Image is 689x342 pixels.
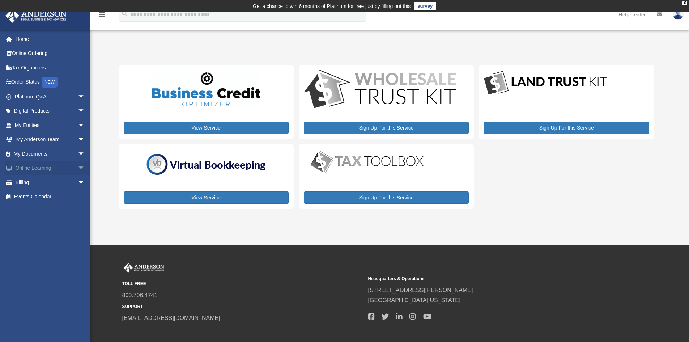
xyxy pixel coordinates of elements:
a: Sign Up For this Service [304,191,469,204]
a: [GEOGRAPHIC_DATA][US_STATE] [368,297,461,303]
span: arrow_drop_down [78,118,92,133]
div: close [682,1,687,5]
a: survey [414,2,436,10]
a: Sign Up For this Service [304,122,469,134]
img: Anderson Advisors Platinum Portal [3,9,69,23]
a: My Documentsarrow_drop_down [5,147,96,161]
span: arrow_drop_down [78,175,92,190]
span: arrow_drop_down [78,132,92,147]
a: View Service [124,191,289,204]
a: 800.706.4741 [122,292,158,298]
a: Online Ordering [5,46,96,61]
a: View Service [124,122,289,134]
a: Order StatusNEW [5,75,96,90]
a: Platinum Q&Aarrow_drop_down [5,89,96,104]
img: taxtoolbox_new-1.webp [304,149,430,174]
small: SUPPORT [122,303,363,311]
a: My Anderson Teamarrow_drop_down [5,132,96,147]
a: Tax Organizers [5,60,96,75]
small: Headquarters & Operations [368,275,609,283]
div: NEW [42,77,58,88]
i: menu [98,10,106,19]
a: menu [98,13,106,19]
a: Billingarrow_drop_down [5,175,96,190]
a: [STREET_ADDRESS][PERSON_NAME] [368,287,473,293]
img: WS-Trust-Kit-lgo-1.jpg [304,70,456,110]
div: Get a chance to win 6 months of Platinum for free just by filling out this [253,2,411,10]
img: User Pic [673,9,684,20]
img: LandTrust_lgo-1.jpg [484,70,607,96]
span: arrow_drop_down [78,89,92,104]
a: My Entitiesarrow_drop_down [5,118,96,132]
span: arrow_drop_down [78,161,92,176]
a: [EMAIL_ADDRESS][DOMAIN_NAME] [122,315,220,321]
span: arrow_drop_down [78,104,92,119]
a: Events Calendar [5,190,96,204]
i: search [121,10,129,18]
a: Sign Up For this Service [484,122,649,134]
img: Anderson Advisors Platinum Portal [122,263,166,273]
a: Home [5,32,96,46]
a: Digital Productsarrow_drop_down [5,104,92,118]
span: arrow_drop_down [78,147,92,161]
a: Online Learningarrow_drop_down [5,161,96,176]
small: TOLL FREE [122,280,363,288]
